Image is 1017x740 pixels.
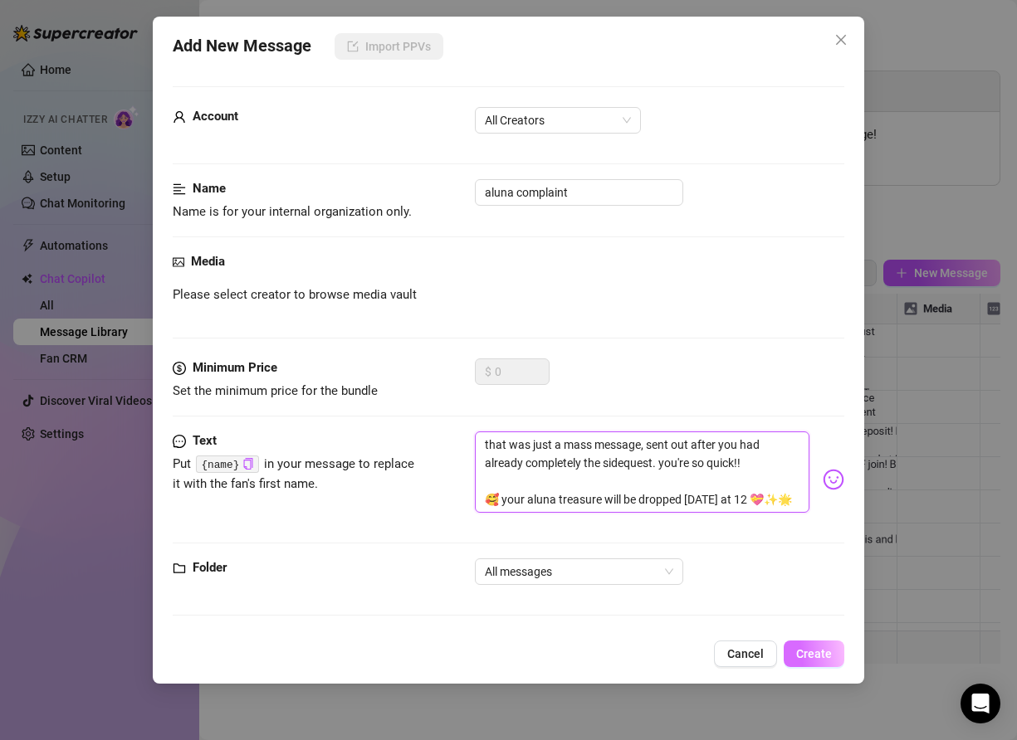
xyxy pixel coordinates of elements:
[173,204,412,219] span: Name is for your internal organization only.
[173,179,186,199] span: align-left
[823,469,844,490] img: svg%3e
[193,560,227,575] strong: Folder
[796,647,832,660] span: Create
[242,458,253,469] span: copy
[196,455,258,473] code: {name}
[335,33,443,60] button: Import PPVs
[784,640,844,667] button: Create
[173,285,417,305] span: Please select creator to browse media vault
[193,109,238,124] strong: Account
[485,108,631,133] span: All Creators
[191,254,225,269] strong: Media
[173,558,186,578] span: folder
[485,559,673,584] span: All messages
[173,107,186,127] span: user
[193,181,226,196] strong: Name
[834,33,848,46] span: close
[173,383,378,398] span: Set the minimum price for the bundle
[961,684,1000,723] div: Open Intercom Messenger
[475,179,683,206] input: Enter a name
[193,360,277,375] strong: Minimum Price
[714,640,777,667] button: Cancel
[173,431,186,451] span: message
[193,433,217,448] strong: Text
[173,358,186,378] span: dollar
[242,458,253,470] button: Click to Copy
[828,27,854,53] button: Close
[173,33,311,60] span: Add New Message
[475,431,810,513] textarea: that was just a mass message, sent out after you had already completely the sidequest. you're so ...
[727,647,764,660] span: Cancel
[173,252,184,272] span: picture
[173,456,415,491] span: Put in your message to replace it with the fan's first name.
[828,33,854,46] span: Close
